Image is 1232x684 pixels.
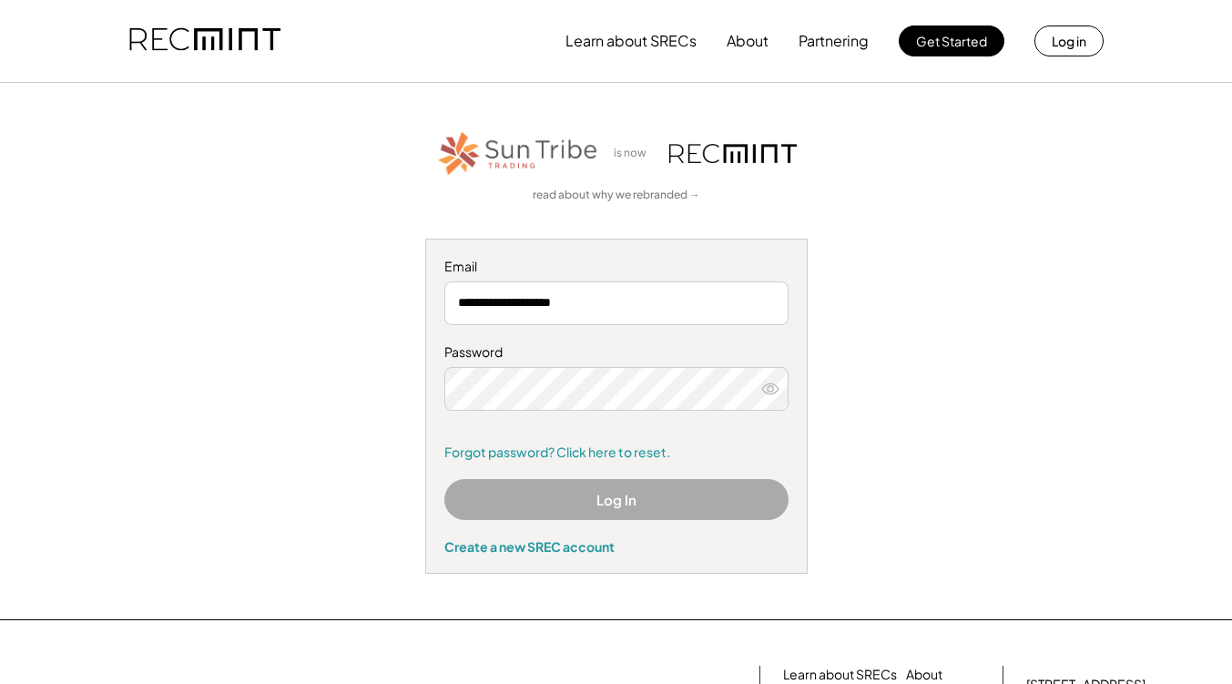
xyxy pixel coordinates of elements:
[444,343,789,362] div: Password
[799,23,869,59] button: Partnering
[129,10,280,72] img: recmint-logotype%403x.png
[444,444,789,462] a: Forgot password? Click here to reset.
[1034,26,1104,56] button: Log in
[899,26,1004,56] button: Get Started
[906,666,942,684] a: About
[669,144,797,163] img: recmint-logotype%403x.png
[727,23,769,59] button: About
[444,479,789,520] button: Log In
[565,23,697,59] button: Learn about SRECs
[444,538,789,555] div: Create a new SREC account
[444,258,789,276] div: Email
[783,666,897,684] a: Learn about SRECs
[436,128,600,179] img: STT_Horizontal_Logo%2B-%2BColor.png
[609,146,660,161] div: is now
[533,188,700,203] a: read about why we rebranded →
